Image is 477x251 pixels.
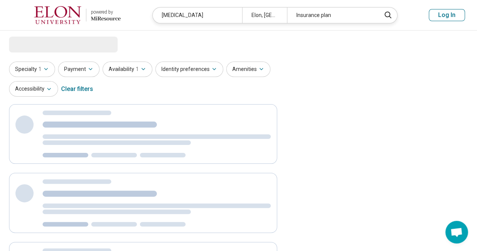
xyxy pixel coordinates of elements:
a: Elon Universitypowered by [12,6,121,24]
div: Insurance plan [287,8,376,23]
span: 1 [136,65,139,73]
div: Open chat [445,221,468,243]
span: 1 [38,65,41,73]
div: Clear filters [61,80,93,98]
button: Log In [429,9,465,21]
div: powered by [91,9,121,15]
button: Identity preferences [155,62,223,77]
div: [MEDICAL_DATA] [153,8,242,23]
button: Payment [58,62,100,77]
button: Specialty1 [9,62,55,77]
div: Elon, [GEOGRAPHIC_DATA] [242,8,287,23]
button: Amenities [226,62,270,77]
img: Elon University [34,6,81,24]
span: Loading... [9,37,72,52]
button: Availability1 [103,62,152,77]
button: Accessibility [9,81,58,97]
